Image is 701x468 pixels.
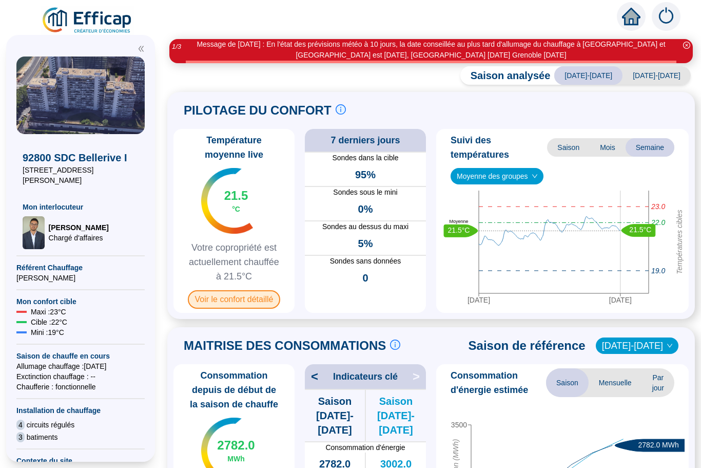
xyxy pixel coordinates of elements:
[651,267,665,275] tspan: 19.0
[23,151,139,165] span: 92800 SDC Bellerive I
[23,165,139,185] span: [STREET_ADDRESS][PERSON_NAME]
[201,168,253,234] img: indicateur températures
[16,405,145,416] span: Installation de chauffage
[602,338,672,353] span: 2022-2023
[49,233,109,243] span: Chargé d'affaires
[451,368,546,397] span: Consommation d'énergie estimée
[178,368,290,411] span: Consommation depuis de début de la saison de chauffe
[27,432,58,442] span: batiments
[622,7,640,26] span: home
[305,221,426,232] span: Sondes au dessus du maxi
[642,368,674,397] span: Par jour
[651,202,665,211] tspan: 23.0
[532,173,538,179] span: down
[49,222,109,233] span: [PERSON_NAME]
[16,432,25,442] span: 3
[609,296,632,304] tspan: [DATE]
[178,240,290,284] span: Votre copropriété est actuellement chauffée à 21.5°C
[590,138,626,157] span: Mois
[31,317,67,327] span: Cible : 22 °C
[330,133,400,147] span: 7 derniers jours
[638,440,678,448] text: 2782.0 MWh
[460,68,551,83] span: Saison analysée
[652,2,680,31] img: alerts
[667,343,673,349] span: down
[23,202,139,212] span: Mon interlocuteur
[27,420,74,430] span: circuits régulés
[362,271,368,285] span: 0
[16,263,145,273] span: Référent Chauffage
[547,138,590,157] span: Saison
[336,104,346,115] span: info-circle
[217,437,255,454] span: 2782.0
[390,340,400,350] span: info-circle
[358,202,373,216] span: 0%
[305,442,426,453] span: Consommation d'énergie
[468,296,490,304] tspan: [DATE]
[31,327,64,338] span: Mini : 19 °C
[232,204,240,214] span: °C
[358,236,373,251] span: 5%
[675,210,684,274] tspan: Températures cibles
[651,218,665,227] tspan: 22.0
[184,102,332,119] span: PILOTAGE DU CONFORT
[683,42,690,49] span: close-circle
[305,368,318,385] span: <
[451,421,467,429] tspan: 3500
[448,226,470,234] text: 21.5°C
[305,394,365,437] span: Saison [DATE]-[DATE]
[449,219,468,224] text: Moyenne
[333,369,398,384] span: Indicateurs clé
[554,66,622,85] span: [DATE]-[DATE]
[16,351,145,361] span: Saison de chauffe en cours
[31,307,66,317] span: Maxi : 23 °C
[16,361,145,371] span: Allumage chauffage : [DATE]
[305,187,426,198] span: Sondes sous le mini
[41,6,134,35] img: efficap energie logo
[629,226,651,234] text: 21.5°C
[626,138,674,157] span: Semaine
[469,338,586,354] span: Saison de référence
[178,133,290,162] span: Température moyenne live
[366,394,426,437] span: Saison [DATE]-[DATE]
[305,256,426,267] span: Sondes sans données
[589,368,642,397] span: Mensuelle
[546,368,589,397] span: Saison
[413,368,426,385] span: >
[16,382,145,392] span: Chaufferie : fonctionnelle
[622,66,691,85] span: [DATE]-[DATE]
[227,454,244,464] span: MWh
[184,338,386,354] span: MAITRISE DES CONSOMMATIONS
[16,456,145,466] span: Contexte du site
[16,371,145,382] span: Exctinction chauffage : --
[224,188,248,204] span: 21.5
[451,133,547,162] span: Suivi des températures
[305,153,426,163] span: Sondes dans la cible
[16,273,145,283] span: [PERSON_NAME]
[16,420,25,430] span: 4
[16,296,145,307] span: Mon confort cible
[23,216,45,249] img: Chargé d'affaires
[138,45,145,52] span: double-left
[172,43,181,50] i: 1 / 3
[355,167,376,182] span: 95%
[457,169,537,184] span: Moyenne des groupes
[188,290,281,309] span: Voir le confort détaillé
[186,39,676,61] div: Message de [DATE] : En l'état des prévisions météo à 10 jours, la date conseillée au plus tard d'...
